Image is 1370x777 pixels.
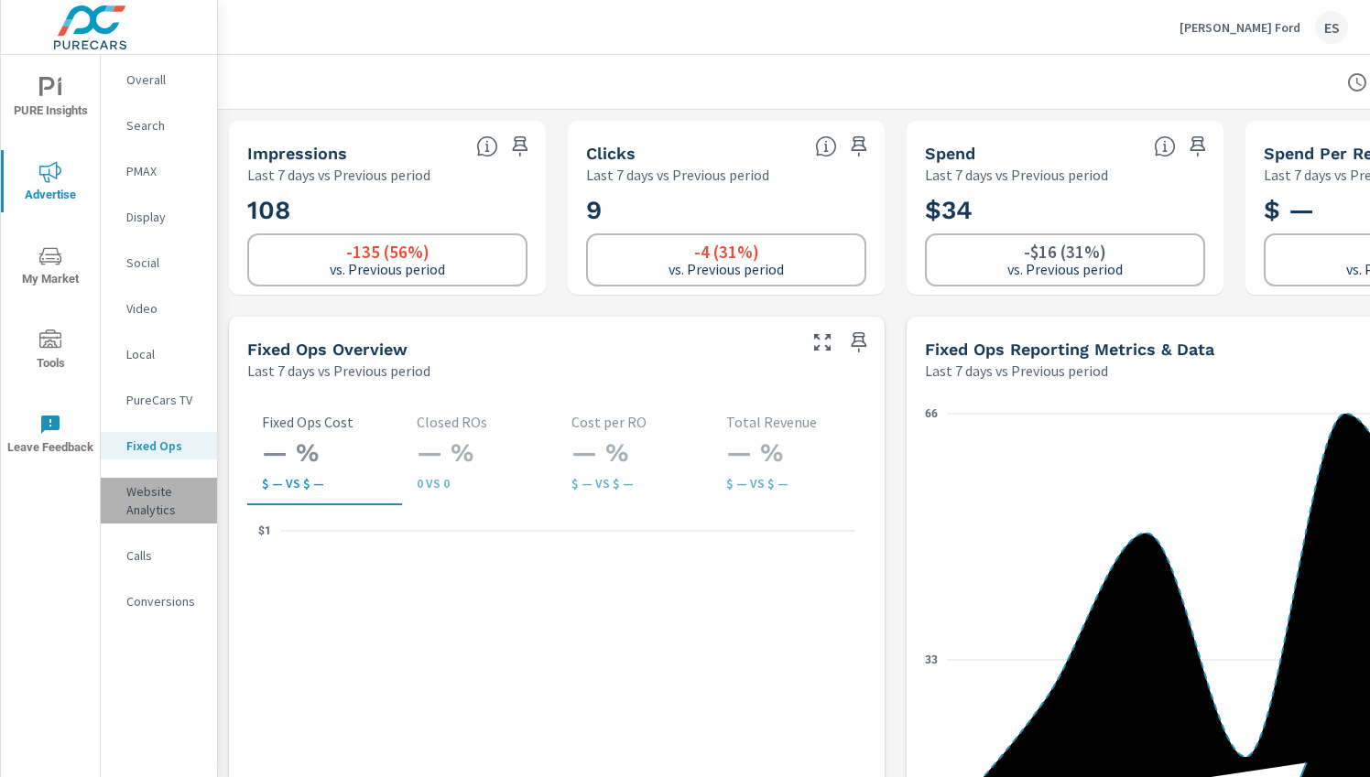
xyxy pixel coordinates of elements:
[101,157,217,185] div: PMAX
[126,391,202,409] p: PureCars TV
[126,162,202,180] p: PMAX
[247,164,430,186] p: Last 7 days vs Previous period
[925,144,975,163] h5: Spend
[101,340,217,368] div: Local
[6,161,94,206] span: Advertise
[247,340,408,359] h5: Fixed Ops Overview
[417,414,542,430] p: Closed ROs
[586,164,769,186] p: Last 7 days vs Previous period
[126,254,202,272] p: Social
[571,437,697,469] h3: — %
[346,243,429,261] h6: -135 (56%)
[126,299,202,318] p: Video
[726,476,852,491] p: $ — vs $ —
[101,542,217,569] div: Calls
[126,70,202,89] p: Overall
[1154,135,1176,157] span: The amount of money spent on advertising during the period.
[417,476,542,491] p: 0 vs 0
[925,340,1214,359] h5: Fixed Ops Reporting Metrics & Data
[101,66,217,93] div: Overall
[1183,132,1212,161] span: Save this to your personalized report
[6,77,94,122] span: PURE Insights
[726,437,852,469] h3: — %
[101,112,217,139] div: Search
[586,194,866,226] h2: 9
[586,144,636,163] h5: Clicks
[101,203,217,231] div: Display
[101,432,217,459] div: Fixed Ops
[6,414,94,459] span: Leave Feedback
[6,329,94,374] span: Tools
[126,345,202,363] p: Local
[417,437,542,469] h3: — %
[126,546,202,565] p: Calls
[571,476,697,491] p: $ — vs $ —
[126,208,202,226] p: Display
[1024,243,1106,261] h6: -$16 (31%)
[126,437,202,455] p: Fixed Ops
[844,328,874,357] span: Save this to your personalized report
[6,245,94,290] span: My Market
[330,261,445,277] p: vs. Previous period
[101,386,217,414] div: PureCars TV
[247,194,527,226] h2: 108
[476,135,498,157] span: The number of times an ad was shown on your behalf.
[815,135,837,157] span: The number of times an ad was clicked by a consumer.
[258,524,271,537] text: $1
[101,295,217,322] div: Video
[808,328,837,357] button: Make Fullscreen
[262,476,387,491] p: $ — vs $ —
[101,478,217,523] div: Website Analytics
[669,261,784,277] p: vs. Previous period
[262,414,387,430] p: Fixed Ops Cost
[1007,261,1123,277] p: vs. Previous period
[571,414,697,430] p: Cost per RO
[247,144,347,163] h5: Impressions
[126,116,202,135] p: Search
[844,132,874,161] span: Save this to your personalized report
[925,164,1108,186] p: Last 7 days vs Previous period
[925,653,938,666] text: 33
[101,588,217,615] div: Conversions
[101,249,217,276] div: Social
[1315,11,1348,44] div: ES
[726,414,852,430] p: Total Revenue
[925,407,938,420] text: 66
[126,592,202,610] p: Conversions
[694,243,759,261] h6: -4 (31%)
[1,55,100,476] div: nav menu
[247,360,430,382] p: Last 7 days vs Previous period
[925,194,1205,226] h2: $34
[1180,19,1300,36] p: [PERSON_NAME] Ford
[506,132,535,161] span: Save this to your personalized report
[262,437,387,469] h3: — %
[126,482,202,519] p: Website Analytics
[925,360,1108,382] p: Last 7 days vs Previous period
